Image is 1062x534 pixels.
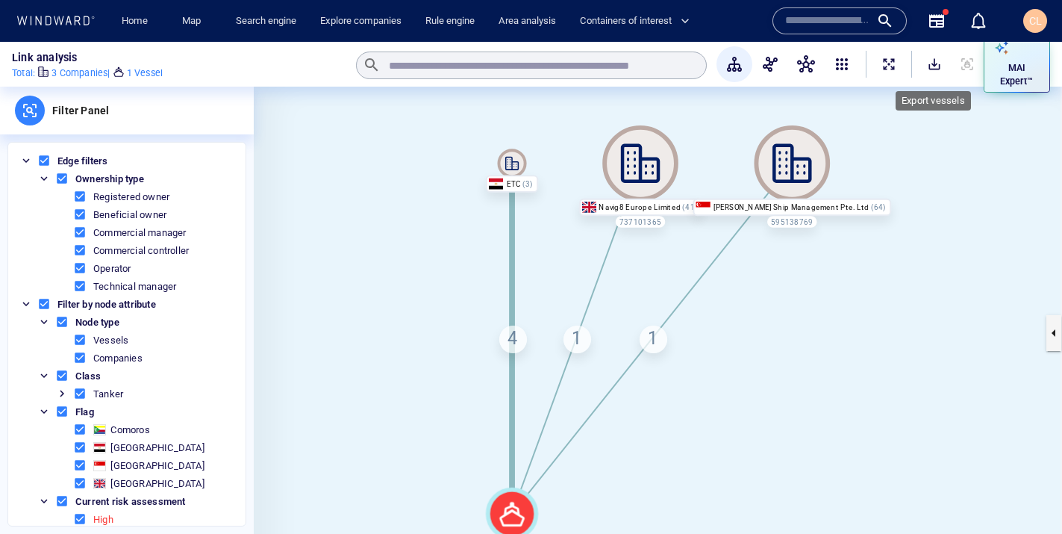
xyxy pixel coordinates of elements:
div: [PERSON_NAME] Ship Management Pte. Ltd [693,199,891,216]
div: Commercial controller [93,245,189,256]
div: Filter Panel [45,87,116,134]
div: High [93,514,113,525]
button: Toggle [19,154,33,167]
a: Explore companies [314,8,407,34]
button: Toggle [37,315,51,329]
div: 1 [563,326,591,353]
a: Map [176,8,212,34]
a: Search engine [230,8,302,34]
div: Vessels [93,335,128,346]
span: Flag [72,406,98,417]
button: CL [1020,6,1050,36]
div: United Kingdom [93,478,106,489]
span: Edge filters [54,155,111,167]
iframe: Chat [999,467,1051,523]
p: MAI Expert™ [994,61,1040,88]
a: Rule engine [419,8,481,34]
span: Containers of interest [580,13,690,30]
div: ETC [487,175,538,192]
div: Singapore [93,460,106,471]
div: 595138769 [766,216,817,228]
div: Registered owner [93,191,169,202]
p: Total : [12,66,35,80]
button: Toggle [19,297,33,311]
div: Tanker [93,388,123,400]
div: Comoros [93,424,106,435]
div: Beneficial owner [93,209,166,220]
div: 1 [640,326,667,353]
button: MAI Expert™ [984,36,1051,93]
div: [GEOGRAPHIC_DATA] [110,442,204,453]
button: Toggle [37,369,51,382]
button: Toggle [37,494,51,508]
button: Toggle [37,172,51,185]
button: SaveAlt [918,48,951,81]
button: Toggle [37,405,51,418]
div: Companies [93,353,143,364]
div: Notification center [969,12,987,30]
a: Home [116,8,154,34]
button: Toggle [55,387,69,400]
span: Ownership type [72,173,148,184]
span: Class [72,370,104,382]
button: Containers of interest [574,8,702,34]
button: Map [170,8,218,34]
div: [GEOGRAPHIC_DATA] [110,460,204,471]
div: Commercial manager [93,227,187,238]
div: Technical manager [93,281,176,292]
span: CL [1029,15,1042,27]
button: Home [110,8,158,34]
div: Comoros [110,424,149,435]
p: 3 Companies | [51,66,110,80]
button: ExpandAllNodes [872,48,905,81]
div: Egypt [93,442,106,453]
span: Node type [72,317,123,328]
div: [GEOGRAPHIC_DATA] [110,478,204,489]
a: Area analysis [493,8,562,34]
p: Link analysis [12,49,78,66]
span: Filter by node attribute [54,299,160,310]
p: 1 Vessel [127,66,163,80]
div: 4 [499,326,527,353]
div: 737101365 [615,216,666,228]
div: Navig8 Europe Limited [578,199,702,216]
div: Operator [93,263,131,274]
span: Current risk assessment [72,496,190,507]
